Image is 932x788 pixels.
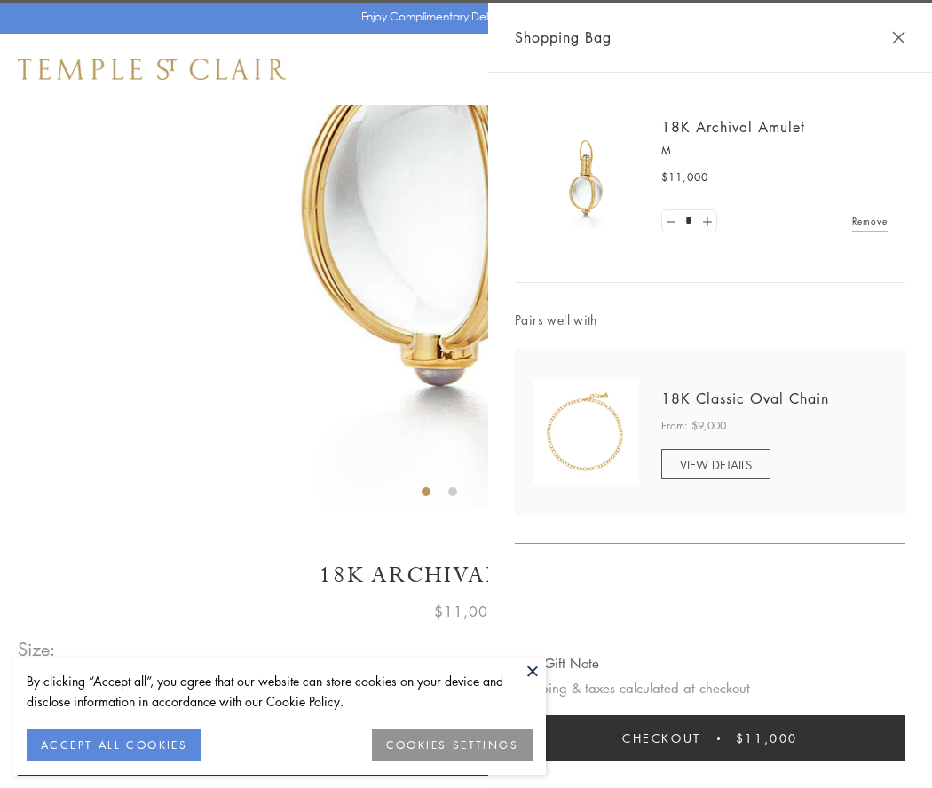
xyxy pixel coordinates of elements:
[662,210,680,232] a: Set quantity to 0
[533,124,639,231] img: 18K Archival Amulet
[736,729,798,748] span: $11,000
[515,652,599,674] button: Add Gift Note
[852,211,888,231] a: Remove
[18,634,57,664] span: Size:
[533,379,639,485] img: N88865-OV18
[661,117,805,137] a: 18K Archival Amulet
[661,389,829,408] a: 18K Classic Oval Chain
[515,26,612,49] span: Shopping Bag
[680,456,752,473] span: VIEW DETAILS
[27,671,533,712] div: By clicking “Accept all”, you agree that our website can store cookies on your device and disclos...
[515,677,905,699] p: Shipping & taxes calculated at checkout
[661,417,726,435] span: From: $9,000
[27,729,201,761] button: ACCEPT ALL COOKIES
[622,729,701,748] span: Checkout
[18,59,286,80] img: Temple St. Clair
[698,210,715,232] a: Set quantity to 2
[661,449,770,479] a: VIEW DETAILS
[515,715,905,761] button: Checkout $11,000
[661,142,888,160] p: M
[892,31,905,44] button: Close Shopping Bag
[372,729,533,761] button: COOKIES SETTINGS
[18,560,914,591] h1: 18K Archival Amulet
[361,8,563,26] p: Enjoy Complimentary Delivery & Returns
[515,310,905,330] span: Pairs well with
[661,169,708,186] span: $11,000
[434,600,498,623] span: $11,000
